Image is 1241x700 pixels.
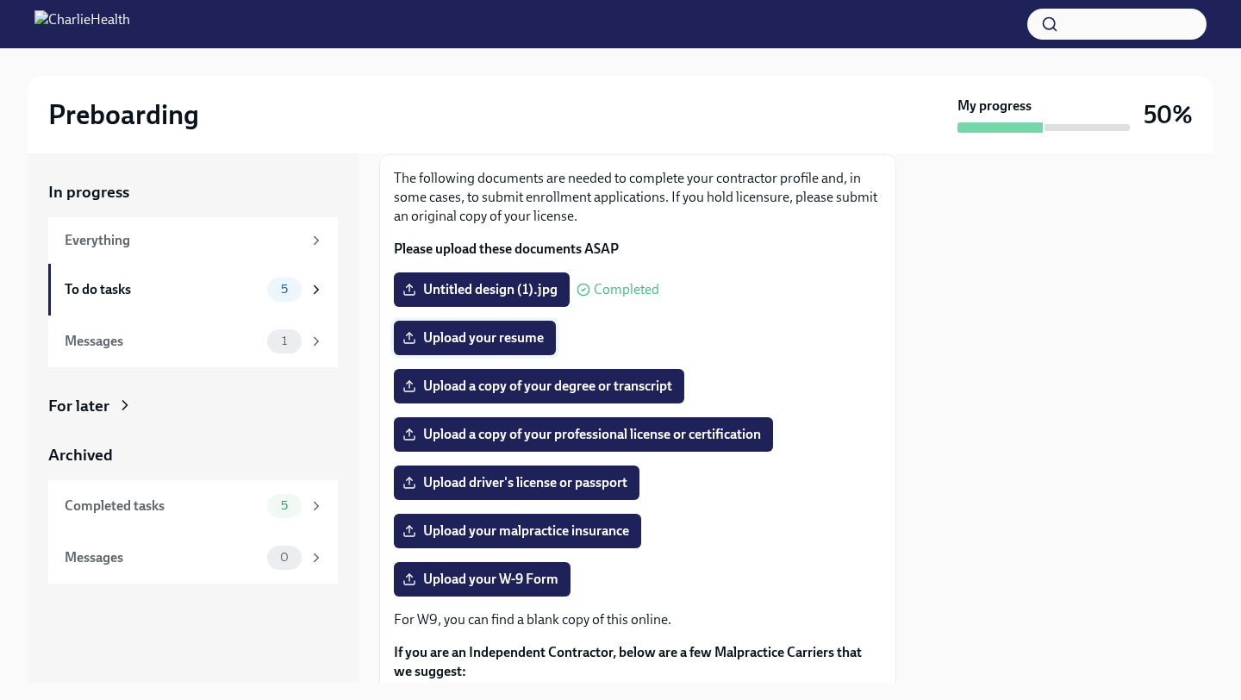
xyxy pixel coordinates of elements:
[48,316,338,367] a: Messages1
[48,480,338,532] a: Completed tasks5
[65,332,260,351] div: Messages
[394,610,882,629] p: For W9, you can find a blank copy of this online.
[394,417,773,452] label: Upload a copy of your professional license or certification
[406,281,558,298] span: Untitled design (1).jpg
[406,571,558,588] span: Upload your W-9 Form
[48,532,338,584] a: Messages0
[394,169,882,226] p: The following documents are needed to complete your contractor profile and, in some cases, to sub...
[48,395,338,417] a: For later
[271,334,297,347] span: 1
[48,181,338,203] a: In progress
[270,551,299,564] span: 0
[406,522,629,540] span: Upload your malpractice insurance
[65,231,302,250] div: Everything
[394,369,684,403] label: Upload a copy of your degree or transcript
[65,497,260,516] div: Completed tasks
[394,562,571,597] label: Upload your W-9 Form
[406,426,761,443] span: Upload a copy of your professional license or certification
[406,378,672,395] span: Upload a copy of your degree or transcript
[394,321,556,355] label: Upload your resume
[65,280,260,299] div: To do tasks
[1144,99,1193,130] h3: 50%
[394,241,619,257] strong: Please upload these documents ASAP
[394,272,570,307] label: Untitled design (1).jpg
[65,548,260,567] div: Messages
[48,395,109,417] div: For later
[34,10,130,38] img: CharlieHealth
[406,329,544,347] span: Upload your resume
[394,644,862,679] strong: If you are an Independent Contractor, below are a few Malpractice Carriers that we suggest:
[406,474,627,491] span: Upload driver's license or passport
[48,444,338,466] a: Archived
[957,97,1032,116] strong: My progress
[594,283,659,297] span: Completed
[394,466,639,500] label: Upload driver's license or passport
[48,217,338,264] a: Everything
[48,97,199,132] h2: Preboarding
[271,283,298,296] span: 5
[271,499,298,512] span: 5
[48,264,338,316] a: To do tasks5
[394,514,641,548] label: Upload your malpractice insurance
